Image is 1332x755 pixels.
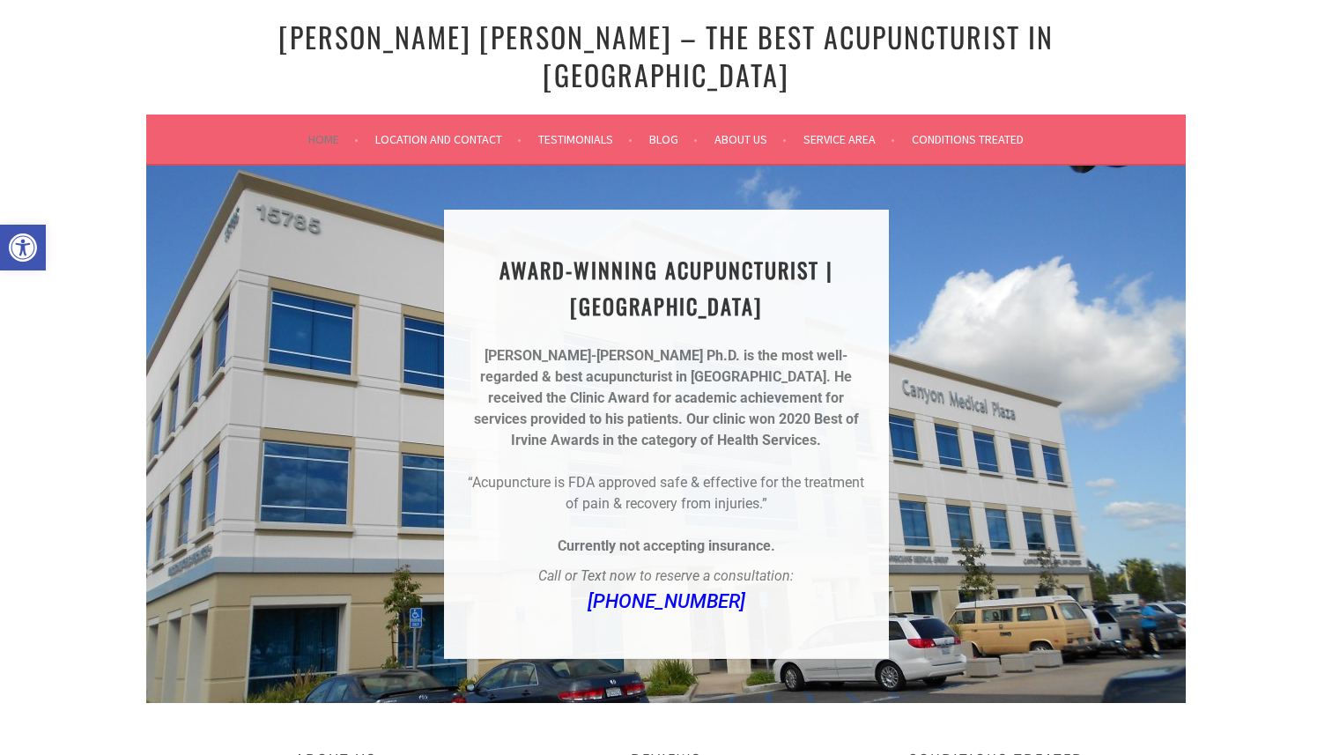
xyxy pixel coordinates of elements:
[588,590,745,612] a: [PHONE_NUMBER]
[912,129,1024,150] a: Conditions Treated
[465,252,868,324] h1: AWARD-WINNING ACUPUNCTURIST | [GEOGRAPHIC_DATA]
[375,129,522,150] a: Location and Contact
[538,129,633,150] a: Testimonials
[308,129,359,150] a: Home
[649,129,698,150] a: Blog
[538,567,794,584] em: Call or Text now to reserve a consultation:
[714,129,787,150] a: About Us
[558,537,775,554] strong: Currently not accepting insurance.
[278,16,1054,95] a: [PERSON_NAME] [PERSON_NAME] – The Best Acupuncturist In [GEOGRAPHIC_DATA]
[480,347,847,385] strong: [PERSON_NAME]-[PERSON_NAME] Ph.D. is the most well-regarded & best acupuncturist in [GEOGRAPHIC_D...
[803,129,895,150] a: Service Area
[465,472,868,514] p: “Acupuncture is FDA approved safe & effective for the treatment of pain & recovery from injuries.”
